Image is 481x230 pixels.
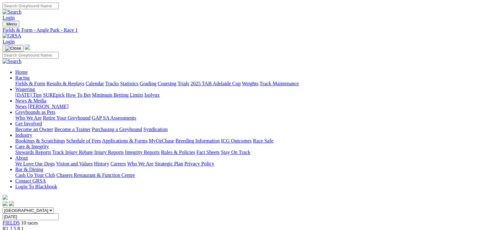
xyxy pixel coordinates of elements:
[86,81,104,86] a: Calendar
[190,81,241,86] a: 2025 TAB Adelaide Cup
[15,167,43,172] a: Bar & Dining
[15,138,65,143] a: Bookings & Scratchings
[242,81,258,86] a: Weights
[3,33,21,39] img: GRSA
[15,92,42,98] a: [DATE] Tips
[3,220,20,226] a: FIELDS
[15,127,478,132] div: Get Involved
[6,22,17,26] span: Menu
[15,75,30,80] a: Racing
[43,115,91,121] a: Retire Your Greyhound
[15,121,42,126] a: Get Involved
[15,127,53,132] a: Become an Owner
[3,201,8,206] img: facebook.svg
[15,138,478,144] div: Industry
[221,150,250,155] a: Stay On Track
[15,161,55,166] a: We Love Our Dogs
[66,92,91,98] a: How To Bet
[143,127,168,132] a: Syndication
[15,81,45,86] a: Fields & Form
[15,104,27,109] a: News
[127,161,154,166] a: Who We Are
[3,21,19,27] button: Toggle navigation
[52,150,93,155] a: Track Injury Rebate
[175,138,220,143] a: Breeding Information
[15,69,28,75] a: Home
[15,87,35,92] a: Wagering
[15,92,478,98] div: Wagering
[56,161,93,166] a: Vision and Values
[3,45,24,52] button: Toggle navigation
[15,98,46,103] a: News & Media
[155,161,183,166] a: Strategic Plan
[196,150,220,155] a: Fact Sheets
[5,46,21,51] img: Close
[15,81,478,87] div: Racing
[125,150,160,155] a: Integrity Reports
[3,213,59,220] input: Select date
[253,138,273,143] a: Race Safe
[92,115,136,121] a: GAP SA Assessments
[15,150,51,155] a: Stewards Reports
[3,3,59,9] input: Search
[110,161,126,166] a: Careers
[21,220,38,226] span: 10 races
[15,115,478,121] div: Greyhounds as Pets
[15,155,28,161] a: About
[25,45,30,50] img: logo-grsa-white.png
[140,81,156,86] a: Grading
[15,172,478,178] div: Bar & Dining
[15,178,46,184] a: Contact GRSA
[15,150,478,155] div: Care & Integrity
[66,138,101,143] a: Schedule of Fees
[46,81,84,86] a: Results & Replays
[15,109,55,115] a: Greyhounds as Pets
[161,150,195,155] a: Rules & Policies
[92,127,142,132] a: Purchasing a Greyhound
[9,201,14,206] img: twitter.svg
[15,184,57,189] a: Login To Blackbook
[3,39,15,44] a: Login
[102,138,148,143] a: Applications & Forms
[184,161,214,166] a: Privacy Policy
[54,127,91,132] a: Become a Trainer
[158,81,176,86] a: Coursing
[15,132,32,138] a: Industry
[3,27,478,33] a: Fields & Form - Angle Park - Race 1
[3,195,8,200] img: logo-grsa-white.png
[177,81,189,86] a: Trials
[120,81,139,86] a: Statistics
[92,92,143,98] a: Minimum Betting Limits
[221,138,251,143] a: ICG Outcomes
[144,92,160,98] a: Isolynx
[15,115,42,121] a: Who We Are
[94,161,109,166] a: History
[3,15,15,20] a: Login
[3,52,59,59] input: Search
[15,161,478,167] div: About
[3,9,22,15] img: Search
[15,172,55,178] a: Cash Up Your Club
[56,172,135,178] a: Chasers Restaurant & Function Centre
[15,144,49,149] a: Care & Integrity
[15,104,478,109] div: News & Media
[3,59,22,64] img: Search
[28,104,68,109] a: [PERSON_NAME]
[94,150,124,155] a: Injury Reports
[149,138,174,143] a: MyOzChase
[105,81,119,86] a: Tracks
[43,92,65,98] a: SUREpick
[260,81,299,86] a: Track Maintenance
